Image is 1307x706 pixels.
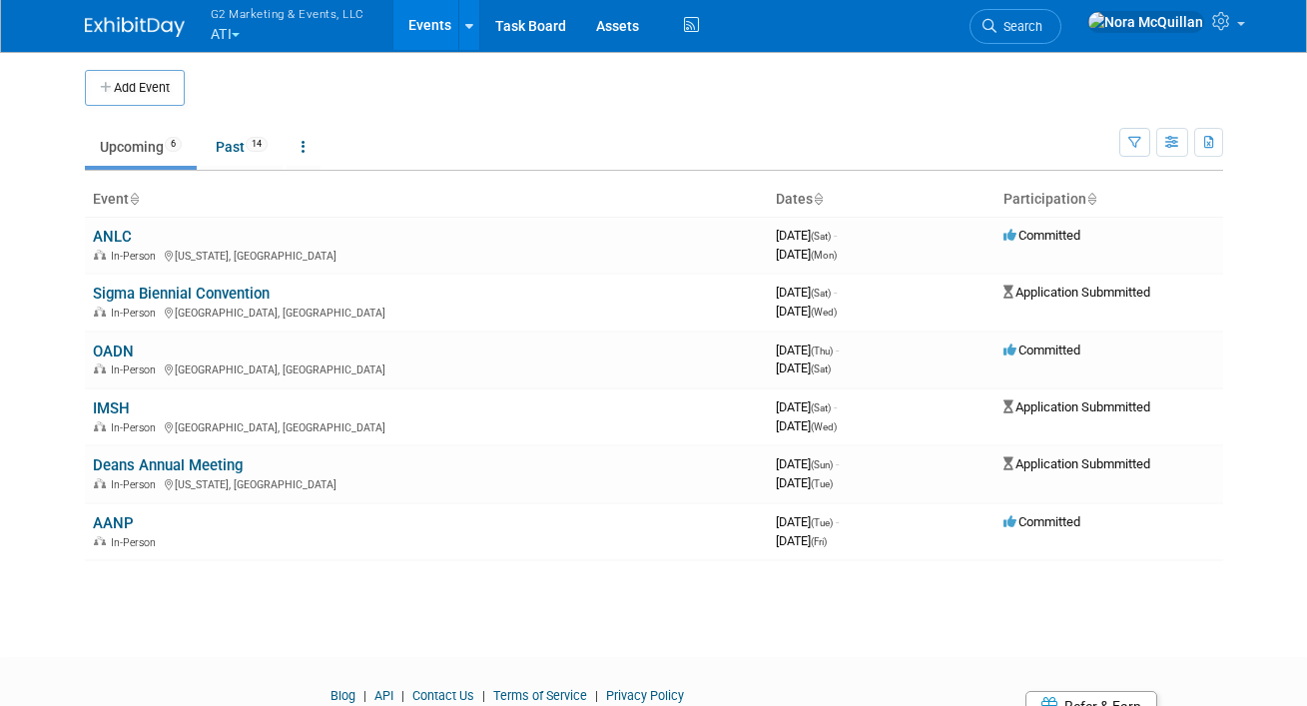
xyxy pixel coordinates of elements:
a: Blog [330,688,355,703]
span: (Wed) [811,307,837,318]
span: [DATE] [776,247,837,262]
span: In-Person [111,250,162,263]
span: In-Person [111,536,162,549]
th: Event [85,183,768,217]
span: - [836,456,839,471]
span: [DATE] [776,285,837,300]
span: Application Submmitted [1003,399,1150,414]
span: (Thu) [811,346,833,356]
span: - [834,285,837,300]
span: (Mon) [811,250,837,261]
span: Committed [1003,514,1080,529]
span: - [836,343,839,357]
span: Application Submmitted [1003,285,1150,300]
span: [DATE] [776,304,837,319]
div: [GEOGRAPHIC_DATA], [GEOGRAPHIC_DATA] [93,304,760,320]
img: In-Person Event [94,478,106,488]
a: Sort by Start Date [813,191,823,207]
th: Dates [768,183,995,217]
span: [DATE] [776,418,837,433]
span: In-Person [111,363,162,376]
span: [DATE] [776,533,827,548]
a: ANLC [93,228,132,246]
img: In-Person Event [94,536,106,546]
span: Committed [1003,343,1080,357]
span: (Sun) [811,459,833,470]
span: G2 Marketing & Events, LLC [211,3,364,24]
a: Upcoming6 [85,128,197,166]
a: Sigma Biennial Convention [93,285,270,303]
a: Privacy Policy [606,688,684,703]
span: | [477,688,490,703]
img: In-Person Event [94,363,106,373]
span: In-Person [111,421,162,434]
span: 14 [246,137,268,152]
a: OADN [93,343,134,360]
a: Sort by Participation Type [1086,191,1096,207]
span: [DATE] [776,343,839,357]
span: (Sat) [811,363,831,374]
img: In-Person Event [94,421,106,431]
span: - [834,228,837,243]
a: Contact Us [412,688,474,703]
span: | [358,688,371,703]
img: ExhibitDay [85,17,185,37]
div: [GEOGRAPHIC_DATA], [GEOGRAPHIC_DATA] [93,418,760,434]
span: (Sat) [811,402,831,413]
span: In-Person [111,307,162,320]
button: Add Event [85,70,185,106]
a: AANP [93,514,134,532]
a: API [374,688,393,703]
a: Sort by Event Name [129,191,139,207]
span: - [836,514,839,529]
span: [DATE] [776,228,837,243]
span: Committed [1003,228,1080,243]
img: Nora McQuillan [1087,11,1204,33]
a: Deans Annual Meeting [93,456,243,474]
span: [DATE] [776,360,831,375]
th: Participation [995,183,1223,217]
span: [DATE] [776,475,833,490]
img: In-Person Event [94,250,106,260]
span: - [834,399,837,414]
span: 6 [165,137,182,152]
div: [GEOGRAPHIC_DATA], [GEOGRAPHIC_DATA] [93,360,760,376]
span: (Wed) [811,421,837,432]
span: | [396,688,409,703]
span: Application Submmitted [1003,456,1150,471]
a: Search [970,9,1061,44]
span: (Fri) [811,536,827,547]
span: (Tue) [811,517,833,528]
span: In-Person [111,478,162,491]
span: (Sat) [811,288,831,299]
div: [US_STATE], [GEOGRAPHIC_DATA] [93,247,760,263]
img: In-Person Event [94,307,106,317]
a: Terms of Service [493,688,587,703]
span: [DATE] [776,456,839,471]
span: | [590,688,603,703]
div: [US_STATE], [GEOGRAPHIC_DATA] [93,475,760,491]
span: (Sat) [811,231,831,242]
a: IMSH [93,399,130,417]
span: Search [996,19,1042,34]
span: [DATE] [776,514,839,529]
a: Past14 [201,128,283,166]
span: [DATE] [776,399,837,414]
span: (Tue) [811,478,833,489]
